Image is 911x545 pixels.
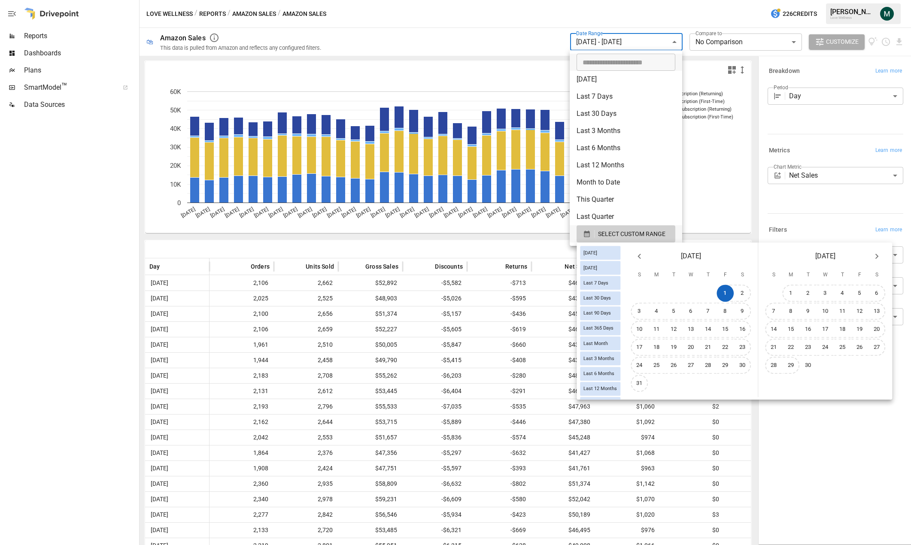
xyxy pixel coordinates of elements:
[580,280,612,286] span: Last 7 Days
[717,321,734,338] button: 15
[783,321,800,338] button: 15
[631,339,648,356] button: 17
[851,303,868,320] button: 12
[734,339,751,356] button: 23
[817,285,834,302] button: 3
[817,339,834,356] button: 24
[734,357,751,374] button: 30
[851,321,868,338] button: 19
[665,303,683,320] button: 5
[580,291,620,305] div: Last 30 Days
[852,266,867,284] span: Friday
[817,266,833,284] span: Wednesday
[800,285,817,302] button: 2
[570,71,682,88] li: [DATE]
[817,321,834,338] button: 17
[631,357,648,374] button: 24
[580,246,620,260] div: [DATE]
[570,157,682,174] li: Last 12 Months
[851,285,868,302] button: 5
[683,266,698,284] span: Wednesday
[765,357,783,374] button: 28
[835,266,850,284] span: Thursday
[598,229,665,239] span: SELECT CUSTOM RANGE
[817,303,834,320] button: 10
[580,356,618,361] span: Last 3 Months
[648,339,665,356] button: 18
[580,397,620,411] div: Last Year
[577,225,675,242] button: SELECT CUSTOM RANGE
[648,303,665,320] button: 4
[717,357,734,374] button: 29
[783,357,800,374] button: 29
[717,339,734,356] button: 22
[800,357,817,374] button: 30
[800,339,817,356] button: 23
[570,191,682,208] li: This Quarter
[580,265,601,271] span: [DATE]
[869,266,884,284] span: Saturday
[834,321,851,338] button: 18
[783,339,800,356] button: 22
[815,250,835,262] span: [DATE]
[570,174,682,191] li: Month to Date
[800,303,817,320] button: 9
[851,339,868,356] button: 26
[570,105,682,122] li: Last 30 Days
[665,339,683,356] button: 19
[666,266,681,284] span: Tuesday
[734,321,751,338] button: 16
[700,266,716,284] span: Thursday
[868,303,886,320] button: 13
[700,357,717,374] button: 28
[580,336,620,350] div: Last Month
[580,295,614,301] span: Last 30 Days
[580,352,620,366] div: Last 3 Months
[717,266,733,284] span: Friday
[665,357,683,374] button: 26
[580,321,620,335] div: Last 365 Days
[683,303,700,320] button: 6
[834,285,851,302] button: 4
[681,250,701,262] span: [DATE]
[580,367,620,381] div: Last 6 Months
[800,266,816,284] span: Tuesday
[717,303,734,320] button: 8
[700,339,717,356] button: 21
[580,382,620,396] div: Last 12 Months
[580,311,614,316] span: Last 90 Days
[765,339,783,356] button: 21
[580,386,620,392] span: Last 12 Months
[700,321,717,338] button: 14
[765,321,783,338] button: 14
[700,303,717,320] button: 7
[834,339,851,356] button: 25
[631,321,648,338] button: 10
[580,250,601,256] span: [DATE]
[580,326,617,331] span: Last 365 Days
[735,266,750,284] span: Saturday
[734,303,751,320] button: 9
[783,285,800,302] button: 1
[834,303,851,320] button: 11
[580,261,620,275] div: [DATE]
[570,139,682,157] li: Last 6 Months
[683,357,700,374] button: 27
[665,321,683,338] button: 12
[648,357,665,374] button: 25
[570,88,682,105] li: Last 7 Days
[580,341,611,346] span: Last Month
[580,371,618,376] span: Last 6 Months
[580,276,620,290] div: Last 7 Days
[631,303,648,320] button: 3
[631,375,648,392] button: 31
[649,266,664,284] span: Monday
[570,122,682,139] li: Last 3 Months
[683,339,700,356] button: 20
[765,303,783,320] button: 7
[580,306,620,320] div: Last 90 Days
[868,339,886,356] button: 27
[648,321,665,338] button: 11
[868,248,885,265] button: Next month
[800,321,817,338] button: 16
